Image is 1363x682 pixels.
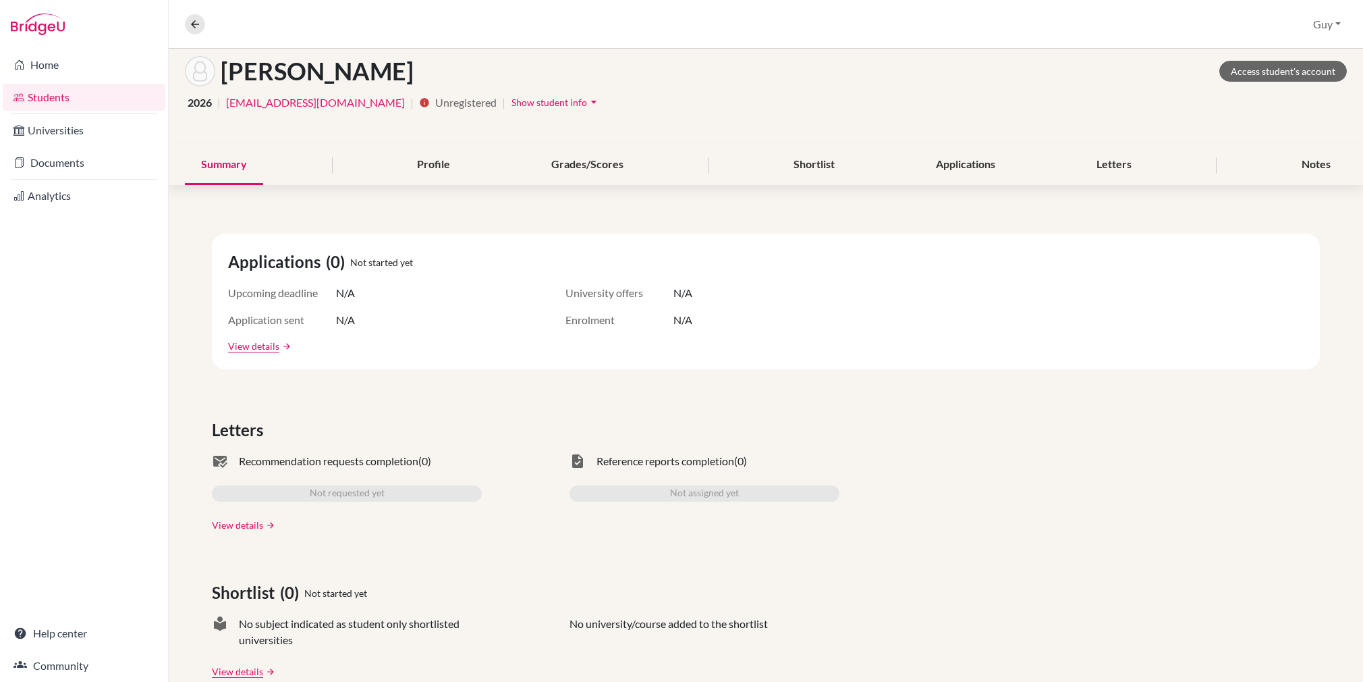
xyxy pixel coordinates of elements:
span: Application sent [228,312,336,328]
a: View details [212,518,263,532]
span: No subject indicated as student only shortlisted universities [239,616,482,648]
a: View details [228,339,279,353]
span: (0) [326,250,350,274]
a: Universities [3,117,165,144]
a: arrow_forward [279,342,291,351]
span: 2026 [188,95,212,111]
div: Letters [1080,145,1148,185]
div: Notes [1285,145,1347,185]
span: (0) [734,453,747,469]
span: Not requested yet [310,486,385,502]
div: Summary [185,145,263,185]
a: Access student's account [1219,61,1347,82]
span: | [217,95,221,111]
span: Applications [228,250,326,274]
span: Shortlist [212,581,280,605]
span: local_library [212,616,228,648]
div: Profile [401,145,466,185]
span: Not started yet [350,255,413,269]
span: mark_email_read [212,453,228,469]
span: N/A [673,312,692,328]
span: Recommendation requests completion [239,453,418,469]
div: Grades/Scores [535,145,640,185]
span: N/A [336,285,355,301]
div: Shortlist [777,145,851,185]
a: View details [212,664,263,679]
span: Unregistered [435,95,497,111]
span: N/A [673,285,692,301]
span: Not started yet [304,586,367,600]
span: task [569,453,586,469]
a: Home [3,51,165,78]
span: Letters [212,418,269,442]
span: Reference reports completion [596,453,734,469]
span: (0) [418,453,431,469]
span: Upcoming deadline [228,285,336,301]
a: Students [3,84,165,111]
div: Applications [920,145,1011,185]
a: Community [3,652,165,679]
span: University offers [565,285,673,301]
a: arrow_forward [263,521,275,530]
span: (0) [280,581,304,605]
a: Documents [3,149,165,176]
i: info [419,97,430,108]
a: Help center [3,620,165,647]
img: Aryan Sankaye's avatar [185,56,215,86]
span: Not assigned yet [670,486,739,502]
i: arrow_drop_down [587,95,601,109]
p: No university/course added to the shortlist [569,616,768,648]
button: Show student infoarrow_drop_down [511,92,601,113]
span: N/A [336,312,355,328]
span: | [410,95,414,111]
button: Guy [1307,11,1347,37]
span: Enrolment [565,312,673,328]
h1: [PERSON_NAME] [221,57,414,86]
span: | [502,95,505,111]
a: [EMAIL_ADDRESS][DOMAIN_NAME] [226,95,405,111]
span: Show student info [511,97,587,108]
a: Analytics [3,182,165,209]
a: arrow_forward [263,667,275,677]
img: Bridge-U [11,14,65,35]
